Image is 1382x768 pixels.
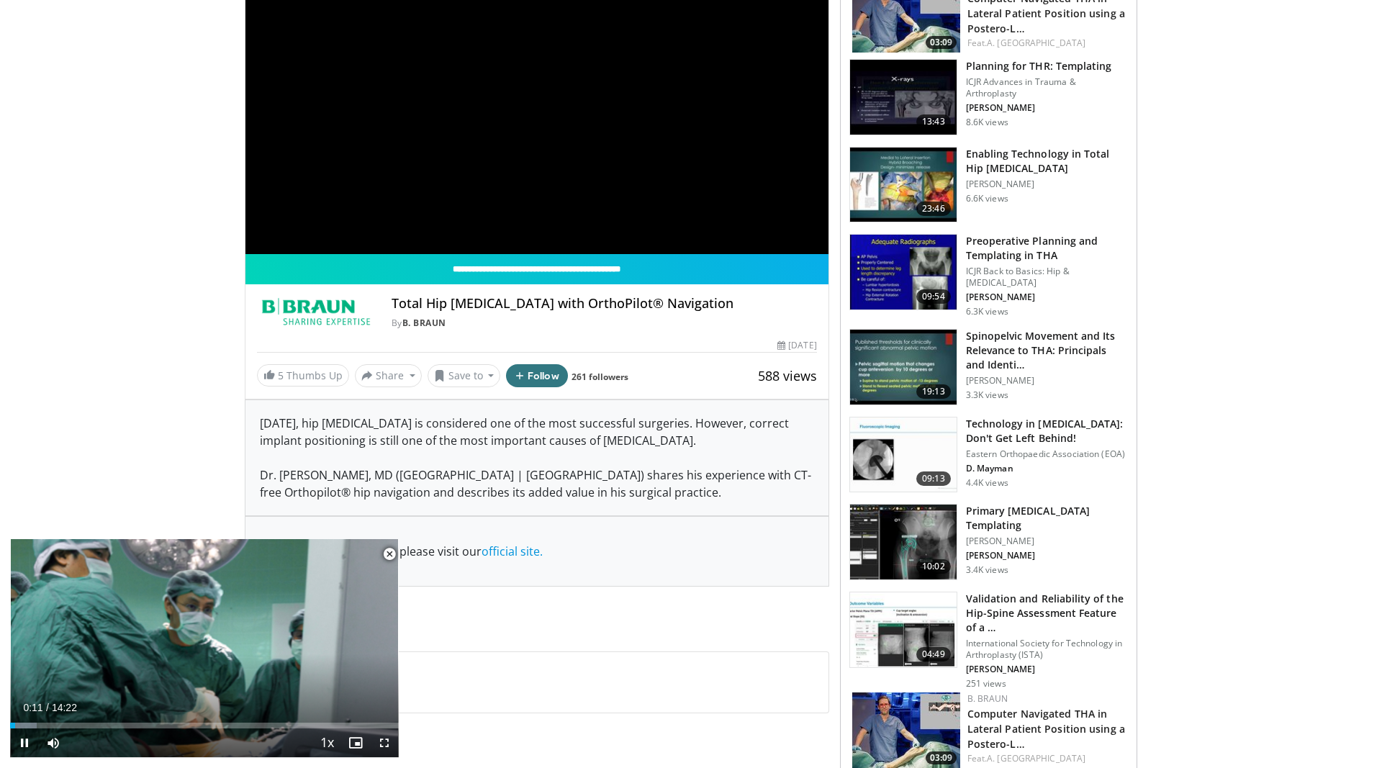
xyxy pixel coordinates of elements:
[257,364,349,387] a: 5 Thumbs Up
[39,728,68,757] button: Mute
[849,417,1128,493] a: 09:13 Technology in [MEDICAL_DATA]: Don't Get Left Behind! Eastern Orthopaedic Association (EOA) ...
[849,59,1128,135] a: 13:43 Planning for THR: Templating ICJR Advances in Trauma & Arthroplasty [PERSON_NAME] 8.6K views
[966,463,1128,474] p: D. Mayman
[966,550,1128,561] p: [PERSON_NAME]
[966,448,1128,460] p: Eastern Orthopaedic Association (EOA)
[966,102,1128,114] p: [PERSON_NAME]
[966,592,1128,635] h3: Validation and Reliability of the Hip-Spine Assessment Feature of a …
[572,371,628,383] a: 261 followers
[392,296,817,312] h4: Total Hip [MEDICAL_DATA] with OrthoPilot® Navigation
[52,702,77,713] span: 14:22
[967,692,1008,705] a: B. Braun
[392,317,817,330] div: By
[987,37,1085,49] a: A. [GEOGRAPHIC_DATA]
[966,564,1008,576] p: 3.4K views
[849,147,1128,223] a: 23:46 Enabling Technology in Total Hip [MEDICAL_DATA] [PERSON_NAME] 6.6K views
[966,329,1128,372] h3: Spinopelvic Movement and Its Relevance to THA: Principals and Identi…
[966,638,1128,661] p: International Society for Technology in Arthroplasty (ISTA)
[916,559,951,574] span: 10:02
[850,417,957,492] img: 47719822-3e5a-47db-9164-374e4a6df216.150x105_q85_crop-smart_upscale.jpg
[506,364,568,387] button: Follow
[966,147,1128,176] h3: Enabling Technology in Total Hip [MEDICAL_DATA]
[916,289,951,304] span: 09:54
[245,621,829,640] span: Comments 0
[341,728,370,757] button: Enable picture-in-picture mode
[966,389,1008,401] p: 3.3K views
[10,728,39,757] button: Pause
[966,536,1128,547] p: [PERSON_NAME]
[966,266,1128,289] p: ICJR Back to Basics: Hip & [MEDICAL_DATA]
[966,292,1128,303] p: [PERSON_NAME]
[850,592,957,667] img: 1057ebcf-7984-4f3d-9d0a-8a21f492985b.150x105_q85_crop-smart_upscale.jpg
[916,471,951,486] span: 09:13
[852,692,960,768] a: 03:09
[966,117,1008,128] p: 8.6K views
[850,330,957,405] img: 4c68666d-d65a-4074-be6e-71fb9208fc42.150x105_q85_crop-smart_upscale.jpg
[966,504,1128,533] h3: Primary [MEDICAL_DATA] Templating
[852,692,960,768] img: 11fc43c8-c25e-4126-ac60-c8374046ba21.jpg.150x105_q85_crop-smart_upscale.jpg
[916,647,951,661] span: 04:49
[849,329,1128,405] a: 19:13 Spinopelvic Movement and Its Relevance to THA: Principals and Identi… [PERSON_NAME] 3.3K views
[245,400,828,515] div: [DATE], hip [MEDICAL_DATA] is considered one of the most successful surgeries. However, correct i...
[375,539,404,569] button: Close
[987,752,1085,764] a: A. [GEOGRAPHIC_DATA]
[355,364,422,387] button: Share
[257,296,374,330] img: B. Braun
[850,148,957,222] img: 8f4170cf-a85a-4ca4-b594-ff16920bc212.150x105_q85_crop-smart_upscale.jpg
[428,364,501,387] button: Save to
[849,504,1128,580] a: 10:02 Primary [MEDICAL_DATA] Templating [PERSON_NAME] [PERSON_NAME] 3.4K views
[967,37,1125,50] div: Feat.
[758,367,817,384] span: 588 views
[278,369,284,382] span: 5
[966,193,1008,204] p: 6.6K views
[849,234,1128,317] a: 09:54 Preoperative Planning and Templating in THA ICJR Back to Basics: Hip & [MEDICAL_DATA] [PERS...
[926,751,957,764] span: 03:09
[967,752,1125,765] div: Feat.
[46,702,49,713] span: /
[10,723,399,728] div: Progress Bar
[966,477,1008,489] p: 4.4K views
[916,114,951,129] span: 13:43
[402,317,446,329] a: B. Braun
[966,375,1128,387] p: [PERSON_NAME]
[849,592,1128,690] a: 04:49 Validation and Reliability of the Hip-Spine Assessment Feature of a … International Society...
[967,707,1125,751] a: Computer Navigated THA in Lateral Patient Position using a Postero-L…
[966,234,1128,263] h3: Preoperative Planning and Templating in THA
[850,505,957,579] img: 65fbae32-9f5a-4568-ada7-73188861f819.150x105_q85_crop-smart_upscale.jpg
[966,664,1128,675] p: [PERSON_NAME]
[23,702,42,713] span: 0:11
[966,76,1128,99] p: ICJR Advances in Trauma & Arthroplasty
[482,543,543,559] a: official site.
[850,235,957,310] img: 294529_0000_1.png.150x105_q85_crop-smart_upscale.jpg
[916,384,951,399] span: 19:13
[777,339,816,352] div: [DATE]
[850,60,957,135] img: 296981_0000_1.png.150x105_q85_crop-smart_upscale.jpg
[312,728,341,757] button: Playback Rate
[966,306,1008,317] p: 6.3K views
[966,59,1128,73] h3: Planning for THR: Templating
[966,417,1128,446] h3: Technology in [MEDICAL_DATA]: Don't Get Left Behind!
[966,179,1128,190] p: [PERSON_NAME]
[370,728,399,757] button: Fullscreen
[966,678,1006,690] p: 251 views
[10,539,399,758] video-js: Video Player
[926,36,957,49] span: 03:09
[916,202,951,216] span: 23:46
